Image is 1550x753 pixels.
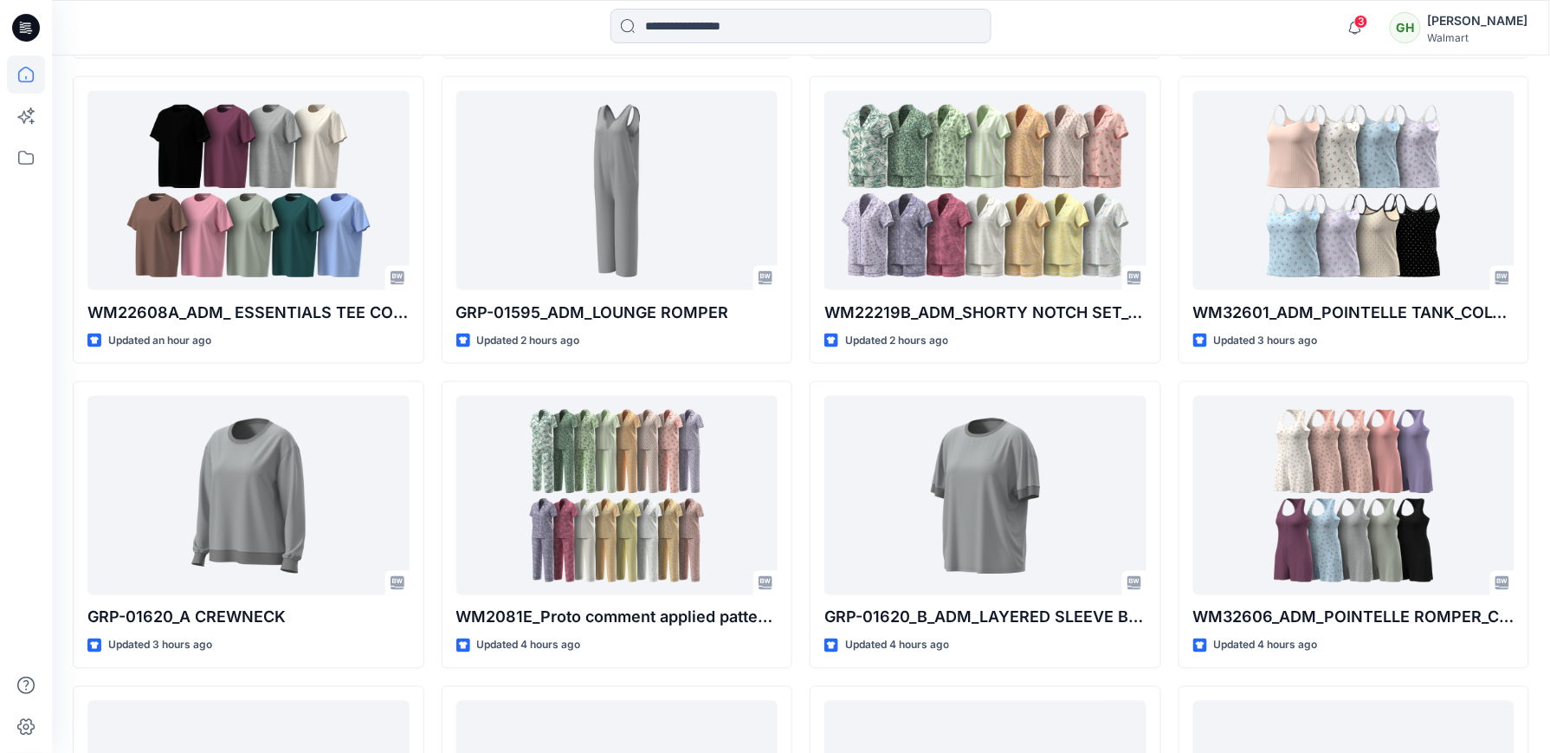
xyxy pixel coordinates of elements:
a: GRP-01620_B_ADM_LAYERED SLEEVE BOXY TEE_DEV [824,396,1146,594]
p: Updated 4 hours ago [1214,637,1318,655]
a: WM32606_ADM_POINTELLE ROMPER_COLORWAY [1193,396,1515,594]
div: [PERSON_NAME] [1428,10,1528,31]
p: Updated an hour ago [108,332,211,350]
a: WM22608A_ADM_ ESSENTIALS TEE COLORWAY [87,91,410,289]
p: GRP-01595_ADM_LOUNGE ROMPER [456,301,778,325]
p: WM2081E_Proto comment applied pattern_COLORWAY [456,606,778,630]
p: WM32606_ADM_POINTELLE ROMPER_COLORWAY [1193,606,1515,630]
span: 3 [1354,15,1368,29]
p: Updated 4 hours ago [845,637,949,655]
a: WM2081E_Proto comment applied pattern_COLORWAY [456,396,778,594]
p: WM22219B_ADM_SHORTY NOTCH SET_COLORWAY [824,301,1146,325]
p: Updated 2 hours ago [845,332,948,350]
a: WM32601_ADM_POINTELLE TANK_COLORWAY [1193,91,1515,289]
p: WM22608A_ADM_ ESSENTIALS TEE COLORWAY [87,301,410,325]
p: Updated 4 hours ago [477,637,581,655]
p: Updated 3 hours ago [108,637,212,655]
div: GH [1390,12,1421,43]
p: Updated 2 hours ago [477,332,580,350]
a: WM22219B_ADM_SHORTY NOTCH SET_COLORWAY [824,91,1146,289]
a: GRP-01595_ADM_LOUNGE ROMPER [456,91,778,289]
p: Updated 3 hours ago [1214,332,1318,350]
div: Walmart [1428,31,1528,44]
p: GRP-01620_A CREWNECK [87,606,410,630]
p: WM32601_ADM_POINTELLE TANK_COLORWAY [1193,301,1515,325]
a: GRP-01620_A CREWNECK [87,396,410,594]
p: GRP-01620_B_ADM_LAYERED SLEEVE BOXY TEE_DEV [824,606,1146,630]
